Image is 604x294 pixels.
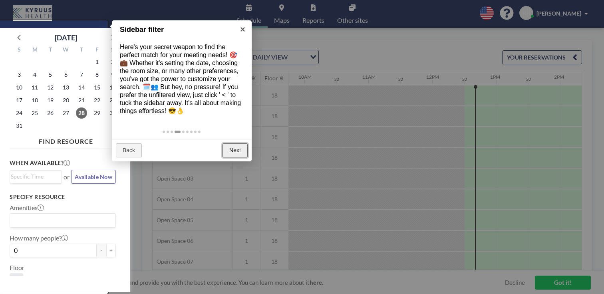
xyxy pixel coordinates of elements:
[234,20,252,38] a: ×
[223,143,248,158] a: Next
[112,35,252,123] div: Here's your secret weapon to find the perfect match for your meeting needs! 🎯💼 Whether it's setti...
[116,143,142,158] a: Back
[106,244,116,257] button: +
[120,24,231,35] h1: Sidebar filter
